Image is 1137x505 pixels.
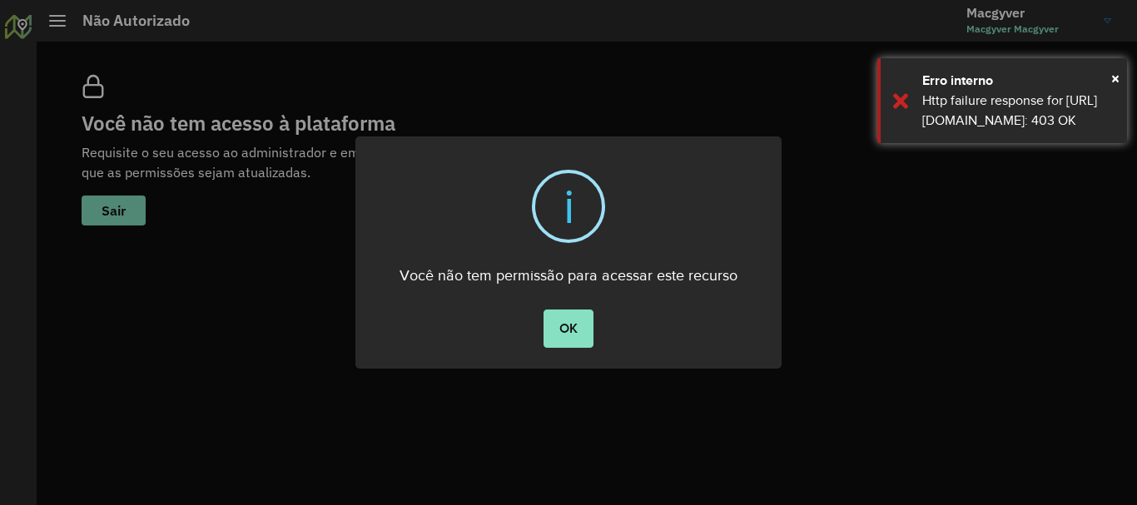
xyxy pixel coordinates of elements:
div: Você não tem permissão para acessar este recurso [355,251,782,289]
div: i [564,173,574,240]
span: × [1111,66,1120,91]
div: Erro interno [922,71,1115,91]
button: Close [1111,66,1120,91]
div: Http failure response for [URL][DOMAIN_NAME]: 403 OK [922,91,1115,131]
button: OK [544,309,593,348]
